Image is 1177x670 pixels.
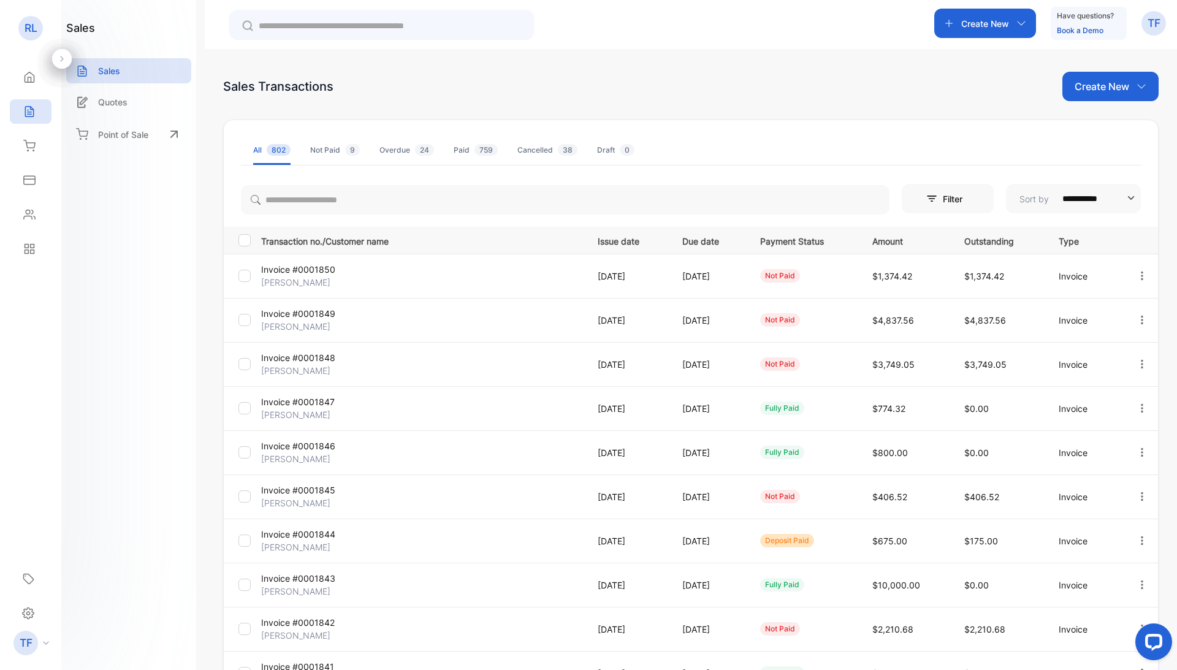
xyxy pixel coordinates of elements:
[682,579,735,592] p: [DATE]
[517,145,577,156] div: Cancelled
[261,572,368,585] p: Invoice #0001843
[760,578,804,592] div: fully paid
[415,144,434,156] span: 24
[682,270,735,283] p: [DATE]
[964,403,989,414] span: $0.00
[66,20,95,36] h1: sales
[872,624,913,634] span: $2,210.68
[872,536,907,546] span: $675.00
[1059,358,1111,371] p: Invoice
[598,490,657,503] p: [DATE]
[964,624,1005,634] span: $2,210.68
[872,403,905,414] span: $774.32
[1062,72,1159,101] button: Create New
[964,536,998,546] span: $175.00
[682,535,735,547] p: [DATE]
[760,232,847,248] p: Payment Status
[66,89,191,115] a: Quotes
[760,402,804,415] div: fully paid
[261,395,368,408] p: Invoice #0001847
[261,232,582,248] p: Transaction no./Customer name
[20,635,32,651] p: TF
[261,528,368,541] p: Invoice #0001844
[261,484,368,497] p: Invoice #0001845
[598,314,657,327] p: [DATE]
[261,364,368,377] p: [PERSON_NAME]
[872,447,908,458] span: $800.00
[1075,79,1129,94] p: Create New
[267,144,291,156] span: 802
[760,534,814,547] div: deposit paid
[598,579,657,592] p: [DATE]
[598,358,657,371] p: [DATE]
[872,492,907,502] span: $406.52
[1059,314,1111,327] p: Invoice
[964,492,999,502] span: $406.52
[620,144,634,156] span: 0
[1059,579,1111,592] p: Invoice
[964,232,1034,248] p: Outstanding
[760,269,800,283] div: not paid
[474,144,498,156] span: 759
[872,315,914,325] span: $4,837.56
[345,144,360,156] span: 9
[1006,184,1141,213] button: Sort by
[964,580,989,590] span: $0.00
[1059,270,1111,283] p: Invoice
[1141,9,1166,38] button: TF
[1059,535,1111,547] p: Invoice
[682,490,735,503] p: [DATE]
[1059,446,1111,459] p: Invoice
[98,64,120,77] p: Sales
[66,58,191,83] a: Sales
[261,440,368,452] p: Invoice #0001846
[964,271,1004,281] span: $1,374.42
[1059,490,1111,503] p: Invoice
[598,446,657,459] p: [DATE]
[872,271,912,281] span: $1,374.42
[1059,232,1111,248] p: Type
[261,585,368,598] p: [PERSON_NAME]
[598,270,657,283] p: [DATE]
[25,20,37,36] p: RL
[872,359,915,370] span: $3,749.05
[261,616,368,629] p: Invoice #0001842
[760,313,800,327] div: not paid
[379,145,434,156] div: Overdue
[934,9,1036,38] button: Create New
[253,145,291,156] div: All
[98,96,128,108] p: Quotes
[760,446,804,459] div: fully paid
[261,351,368,364] p: Invoice #0001848
[760,490,800,503] div: not paid
[872,232,939,248] p: Amount
[98,128,148,141] p: Point of Sale
[964,315,1006,325] span: $4,837.56
[682,623,735,636] p: [DATE]
[261,408,368,421] p: [PERSON_NAME]
[1126,619,1177,670] iframe: LiveChat chat widget
[964,447,989,458] span: $0.00
[454,145,498,156] div: Paid
[872,580,920,590] span: $10,000.00
[261,452,368,465] p: [PERSON_NAME]
[1057,10,1114,22] p: Have questions?
[558,144,577,156] span: 38
[682,232,735,248] p: Due date
[961,17,1009,30] p: Create New
[1057,26,1103,35] a: Book a Demo
[597,145,634,156] div: Draft
[1059,402,1111,415] p: Invoice
[261,320,368,333] p: [PERSON_NAME]
[261,276,368,289] p: [PERSON_NAME]
[598,535,657,547] p: [DATE]
[261,497,368,509] p: [PERSON_NAME]
[261,307,368,320] p: Invoice #0001849
[1019,192,1049,205] p: Sort by
[66,121,191,148] a: Point of Sale
[1148,15,1160,31] p: TF
[682,402,735,415] p: [DATE]
[598,623,657,636] p: [DATE]
[1059,623,1111,636] p: Invoice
